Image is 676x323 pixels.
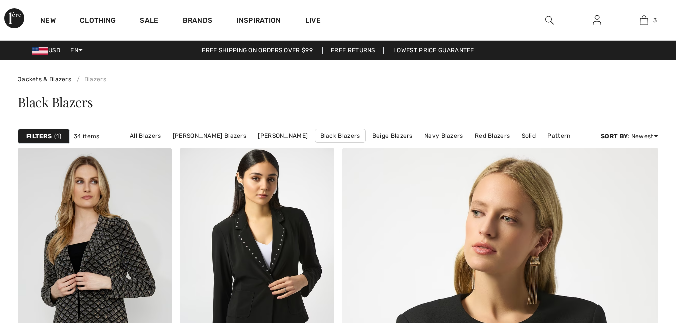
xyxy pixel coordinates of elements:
[517,129,541,142] a: Solid
[140,16,158,27] a: Sale
[305,15,321,26] a: Live
[4,8,24,28] img: 1ère Avenue
[70,47,83,54] span: EN
[253,129,313,142] a: [PERSON_NAME]
[236,16,281,27] span: Inspiration
[639,159,648,167] img: heart_black_full.svg
[545,14,554,26] img: search the website
[194,47,321,54] a: Free shipping on orders over $99
[542,129,575,142] a: Pattern
[621,14,667,26] a: 3
[601,133,628,140] strong: Sort By
[593,14,601,26] img: My Info
[640,14,648,26] img: My Bag
[385,47,482,54] a: Lowest Price Guarantee
[125,129,166,142] a: All Blazers
[54,132,61,141] span: 1
[470,129,515,142] a: Red Blazers
[168,129,251,142] a: [PERSON_NAME] Blazers
[601,132,658,141] div: : Newest
[18,93,93,111] span: Black Blazers
[18,76,71,83] a: Jackets & Blazers
[315,129,366,143] a: Black Blazers
[367,129,418,142] a: Beige Blazers
[315,159,324,167] img: heart_black_full.svg
[40,16,56,27] a: New
[585,14,609,27] a: Sign In
[32,47,48,55] img: US Dollar
[26,132,52,141] strong: Filters
[80,16,116,27] a: Clothing
[653,16,657,25] span: 3
[74,132,99,141] span: 34 items
[419,129,468,142] a: Navy Blazers
[32,47,64,54] span: USD
[322,47,384,54] a: Free Returns
[73,76,106,83] a: Blazers
[152,159,161,167] img: heart_black_full.svg
[183,16,213,27] a: Brands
